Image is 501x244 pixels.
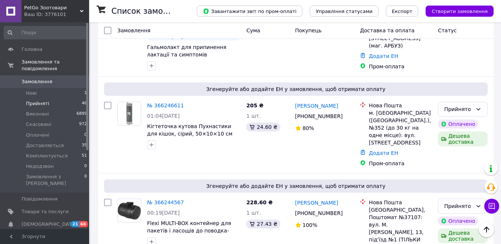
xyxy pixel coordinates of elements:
[444,202,472,210] div: Прийнято
[26,173,84,187] span: Замовлення з [PERSON_NAME]
[84,173,87,187] span: 0
[203,8,296,14] span: Завантажити звіт по пром-оплаті
[22,59,89,72] span: Замовлення та повідомлення
[79,221,88,227] span: 66
[444,105,472,113] div: Прийнято
[22,46,42,53] span: Головна
[107,182,485,190] span: Згенеруйте або додайте ЕН у замовлення, щоб отримати оплату
[246,27,260,33] span: Cума
[369,109,432,146] div: м. [GEOGRAPHIC_DATA] ([GEOGRAPHIC_DATA].), №352 (до 30 кг на одне місце): вул. [STREET_ADDRESS]
[246,123,280,131] div: 24.60 ₴
[117,102,141,126] a: Фото товару
[26,163,54,170] span: Недодзвон
[84,163,87,170] span: 0
[82,142,87,149] span: 35
[294,111,344,121] div: [PHONE_NUMBER]
[246,199,273,205] span: 228.60 ₴
[369,102,432,109] div: Нова Пошта
[71,221,79,227] span: 21
[295,102,338,110] a: [PERSON_NAME]
[147,113,180,119] span: 01:04[DATE]
[246,113,261,119] span: 1 шт.
[147,210,180,216] span: 00:19[DATE]
[295,199,338,206] a: [PERSON_NAME]
[107,85,485,93] span: Згенеруйте або додайте ЕН у замовлення, щоб отримати оплату
[295,27,322,33] span: Покупець
[147,44,239,72] a: Гальмолакт для припинення лактації та симптомів несправжньої вагітності у собак і кішок, 7 мл
[360,27,414,33] span: Доставка та оплата
[82,100,87,107] span: 46
[369,63,432,70] div: Пром-оплата
[369,160,432,167] div: Пром-оплата
[26,121,51,128] span: Скасовані
[246,219,280,228] div: 27.43 ₴
[22,78,52,85] span: Замовлення
[147,220,231,241] a: Flexi MULTI-BOX контейнер для пакетів і ласощів до поводка-рулетки Flexi
[4,26,88,39] input: Пошук
[26,142,64,149] span: Доставляється
[26,100,49,107] span: Прийняті
[479,222,494,237] button: Наверх
[24,4,80,11] span: PetGo Зоотовари
[22,221,77,228] span: [DEMOGRAPHIC_DATA]
[22,208,69,215] span: Товари та послуги
[84,132,87,139] span: 0
[369,199,432,206] div: Нова Пошта
[418,8,494,14] a: Створити замовлення
[26,111,49,117] span: Виконані
[197,6,302,17] button: Завантажити звіт по пром-оплаті
[310,6,378,17] button: Управління статусами
[26,153,68,159] span: Комплектується
[438,27,457,33] span: Статус
[438,228,488,243] div: Дешева доставка
[111,7,187,16] h1: Список замовлень
[26,90,37,97] span: Нові
[246,210,261,216] span: 1 шт.
[438,217,478,225] div: Оплачено
[303,222,318,228] span: 100%
[147,123,232,144] a: Кігтеточка кутова Пухнастики для кішок, сірий, 50×10×10 см У-2
[438,131,488,146] div: Дешева доставка
[147,103,184,108] a: № 366246611
[117,27,150,33] span: Замовлення
[22,196,58,202] span: Повідомлення
[484,199,499,214] button: Чат з покупцем
[316,9,373,14] span: Управління статусами
[82,153,87,159] span: 51
[294,208,344,218] div: [PHONE_NUMBER]
[117,199,141,222] a: Фото товару
[303,125,314,131] span: 80%
[26,132,49,139] span: Оплачені
[84,90,87,97] span: 1
[118,202,141,220] img: Фото товару
[77,111,87,117] span: 6899
[438,120,478,128] div: Оплачено
[369,53,398,59] a: Додати ЕН
[147,199,184,205] a: № 366244567
[369,150,398,156] a: Додати ЕН
[392,9,413,14] span: Експорт
[426,6,494,17] button: Створити замовлення
[24,11,89,18] div: Ваш ID: 3776101
[386,6,419,17] button: Експорт
[79,121,87,128] span: 972
[246,103,263,108] span: 205 ₴
[432,9,488,14] span: Створити замовлення
[118,102,141,125] img: Фото товару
